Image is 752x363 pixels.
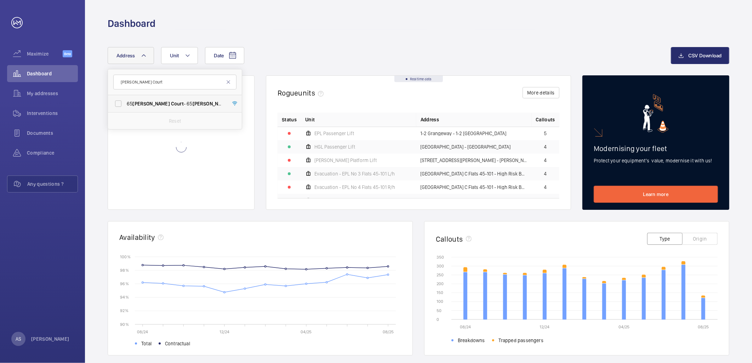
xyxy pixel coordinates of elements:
span: Maximize [27,50,63,57]
span: [PERSON_NAME] Platform Lift [314,158,377,163]
button: Unit [161,47,198,64]
text: 04/25 [301,329,312,334]
button: Address [108,47,154,64]
text: 08/25 [383,329,394,334]
p: [PERSON_NAME] [31,335,69,342]
span: 4 [544,171,547,176]
span: Date [214,53,224,58]
a: Learn more [594,186,718,203]
span: Evacuation - EPL No 4 Flats 45-101 R/h [314,185,395,190]
span: Dashboard [27,70,78,77]
span: Any questions ? [27,180,78,188]
p: Reset [169,117,181,125]
span: 4 [544,185,547,190]
text: 250 [437,272,444,277]
h1: Dashboard [108,17,155,30]
text: 12/24 [220,329,229,334]
span: [GEOGRAPHIC_DATA] - [GEOGRAPHIC_DATA] [421,144,511,149]
span: Address [421,116,439,123]
span: Callouts [536,116,555,123]
span: 65 - 65 , [GEOGRAPHIC_DATA] [127,100,224,107]
span: Interventions [27,110,78,117]
img: marketing-card.svg [643,94,669,133]
text: 08/24 [460,324,471,329]
button: More details [523,87,559,98]
text: 12/24 [540,324,550,329]
span: Court [171,101,184,106]
text: 350 [437,255,444,260]
span: Breakdowns [458,337,485,344]
span: CSV Download [688,53,722,58]
h2: Callouts [436,235,463,243]
text: 0 [437,317,439,322]
p: Status [282,116,297,123]
text: 300 [437,264,444,269]
span: Compliance [27,149,78,156]
input: Search by address [113,75,237,90]
text: 100 [437,299,443,304]
span: Unit [305,116,315,123]
span: [PERSON_NAME] [193,101,230,106]
span: Trapped passengers [499,337,543,344]
text: 200 [437,281,444,286]
text: 90 % [120,322,129,327]
span: Address [116,53,135,58]
p: Protect your equipment's value, modernise it with us! [594,157,718,164]
span: EPL Passenger Lift [314,131,354,136]
span: Beta [63,50,72,57]
span: [GEOGRAPHIC_DATA] C Flats 45-101 - High Risk Building - [GEOGRAPHIC_DATA] 45-101 [421,171,528,176]
text: 98 % [120,268,129,273]
span: Documents [27,129,78,137]
span: [STREET_ADDRESS][PERSON_NAME] - [PERSON_NAME][GEOGRAPHIC_DATA] [421,158,528,163]
text: 150 [437,290,443,295]
span: 1-2 Grangeway - 1-2 [GEOGRAPHIC_DATA] [421,131,507,136]
span: Evacuation - EPL No 3 Flats 45-101 L/h [314,171,395,176]
span: My addresses [27,90,78,97]
text: 50 [437,308,441,313]
span: Contractual [165,340,190,347]
span: 4 [544,158,547,163]
text: 94 % [120,295,129,300]
text: 08/25 [698,324,709,329]
span: Unit [170,53,179,58]
h2: Rogue [278,88,326,97]
button: Origin [682,233,718,245]
button: CSV Download [671,47,729,64]
text: 04/25 [619,324,629,329]
span: [PERSON_NAME] [132,101,170,106]
text: 96 % [120,281,129,286]
button: Date [205,47,244,64]
h2: Modernising your fleet [594,144,718,153]
text: 92 % [120,308,129,313]
text: 08/24 [137,329,148,334]
span: [GEOGRAPHIC_DATA] C Flats 45-101 - High Risk Building - [GEOGRAPHIC_DATA] 45-101 [421,185,528,190]
p: AS [16,335,21,342]
span: 4 [544,144,547,149]
button: Type [647,233,683,245]
span: 5 [544,131,547,136]
span: Total [141,340,152,347]
span: units [298,88,327,97]
h2: Availability [119,233,155,242]
text: 100 % [120,254,131,259]
div: Real time data [394,76,443,82]
span: HGL Passenger Lift [314,144,355,149]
